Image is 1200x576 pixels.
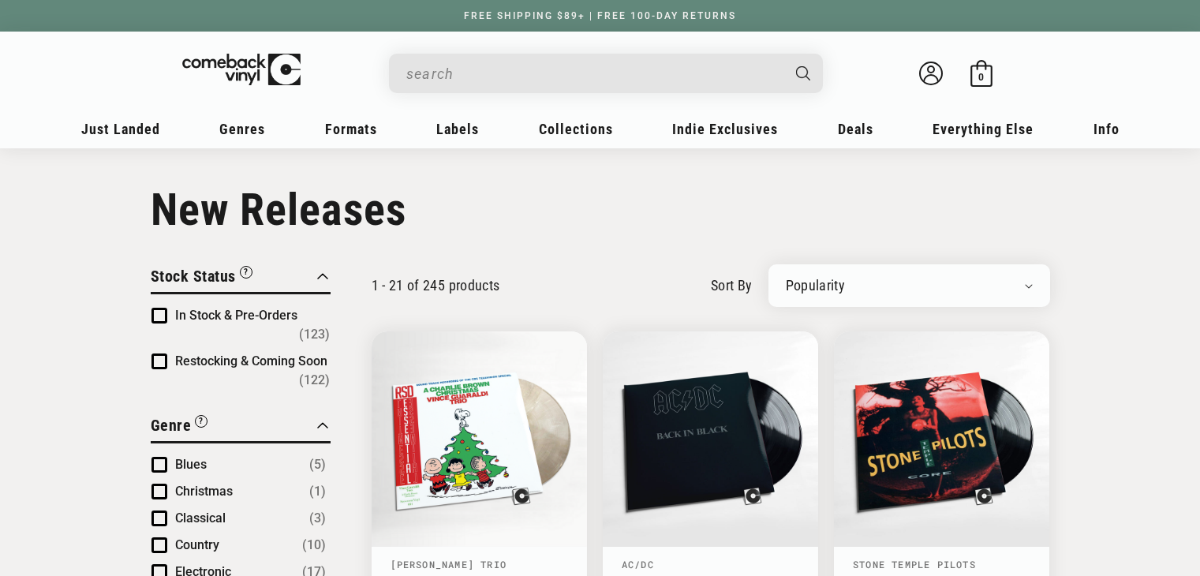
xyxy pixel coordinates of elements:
[175,308,297,323] span: In Stock & Pre-Orders
[151,264,252,292] button: Filter by Stock Status
[391,558,507,570] a: [PERSON_NAME] Trio
[372,277,500,294] p: 1 - 21 of 245 products
[175,537,219,552] span: Country
[622,558,654,570] a: AC/DC
[299,325,330,344] span: Number of products: (123)
[175,353,327,368] span: Restocking & Coming Soon
[175,511,226,526] span: Classical
[151,267,236,286] span: Stock Status
[672,121,778,137] span: Indie Exclusives
[309,509,326,528] span: Number of products: (3)
[838,121,873,137] span: Deals
[302,536,326,555] span: Number of products: (10)
[978,71,984,83] span: 0
[436,121,479,137] span: Labels
[151,413,208,441] button: Filter by Genre
[1093,121,1120,137] span: Info
[175,457,207,472] span: Blues
[309,455,326,474] span: Number of products: (5)
[175,484,233,499] span: Christmas
[151,184,1050,236] h1: New Releases
[933,121,1034,137] span: Everything Else
[151,416,192,435] span: Genre
[299,371,330,390] span: Number of products: (122)
[448,10,752,21] a: FREE SHIPPING $89+ | FREE 100-DAY RETURNS
[325,121,377,137] span: Formats
[389,54,823,93] div: Search
[711,275,753,296] label: sort by
[406,58,780,90] input: search
[539,121,613,137] span: Collections
[309,482,326,501] span: Number of products: (1)
[782,54,824,93] button: Search
[219,121,265,137] span: Genres
[853,558,976,570] a: Stone Temple Pilots
[81,121,160,137] span: Just Landed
